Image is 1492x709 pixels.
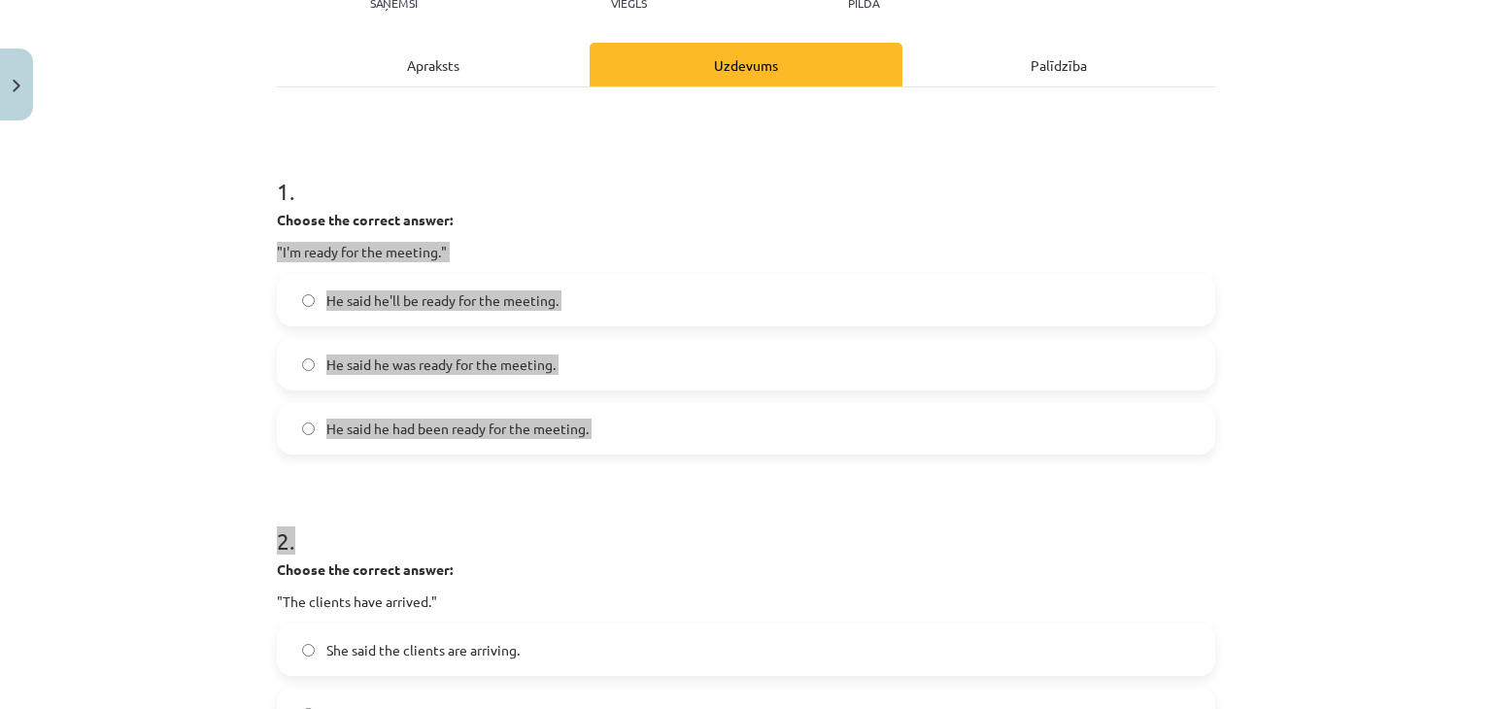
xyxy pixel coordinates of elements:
[277,144,1215,204] h1: 1 .
[277,591,1215,612] p: "The clients have arrived."
[590,43,902,86] div: Uzdevums
[302,358,315,371] input: He said he was ready for the meeting.
[277,493,1215,554] h1: 2 .
[277,242,1215,262] p: "I'm ready for the meeting."
[326,419,589,439] span: He said he had been ready for the meeting.
[326,640,520,660] span: She said the clients are arriving.
[302,422,315,435] input: He said he had been ready for the meeting.
[302,644,315,657] input: She said the clients are arriving.
[302,294,315,307] input: He said he'll be ready for the meeting.
[13,80,20,92] img: icon-close-lesson-0947bae3869378f0d4975bcd49f059093ad1ed9edebbc8119c70593378902aed.svg
[277,560,453,578] strong: Choose the correct answer:
[326,290,559,311] span: He said he'll be ready for the meeting.
[277,43,590,86] div: Apraksts
[326,354,556,375] span: He said he was ready for the meeting.
[277,211,453,228] strong: Choose the correct answer:
[902,43,1215,86] div: Palīdzība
